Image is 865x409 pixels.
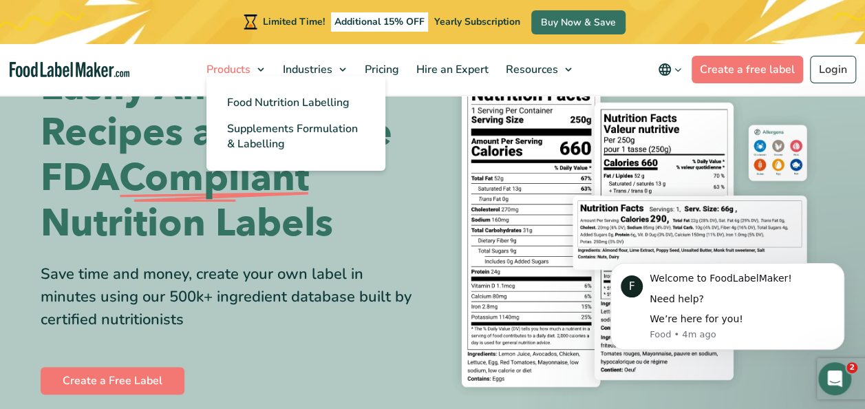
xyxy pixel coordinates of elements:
[206,116,385,157] a: Supplements Formulation & Labelling
[502,62,559,77] span: Resources
[408,44,494,95] a: Hire an Expert
[818,362,851,395] iframe: Intercom live chat
[434,15,520,28] span: Yearly Subscription
[590,243,865,372] iframe: Intercom notifications message
[810,56,856,83] a: Login
[846,362,857,373] span: 2
[692,56,803,83] a: Create a free label
[119,156,309,201] span: Compliant
[227,95,350,110] span: Food Nutrition Labelling
[263,15,325,28] span: Limited Time!
[41,367,184,395] a: Create a Free Label
[498,44,579,95] a: Resources
[279,62,334,77] span: Industries
[41,65,423,247] h1: Easily Analyze Recipes and Create FDA Nutrition Labels
[202,62,252,77] span: Products
[275,44,353,95] a: Industries
[41,263,423,331] div: Save time and money, create your own label in minutes using our 500k+ ingredient database built b...
[331,12,428,32] span: Additional 15% OFF
[198,44,271,95] a: Products
[531,10,626,34] a: Buy Now & Save
[227,121,358,151] span: Supplements Formulation & Labelling
[412,62,490,77] span: Hire an Expert
[356,44,405,95] a: Pricing
[206,90,385,116] a: Food Nutrition Labelling
[361,62,401,77] span: Pricing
